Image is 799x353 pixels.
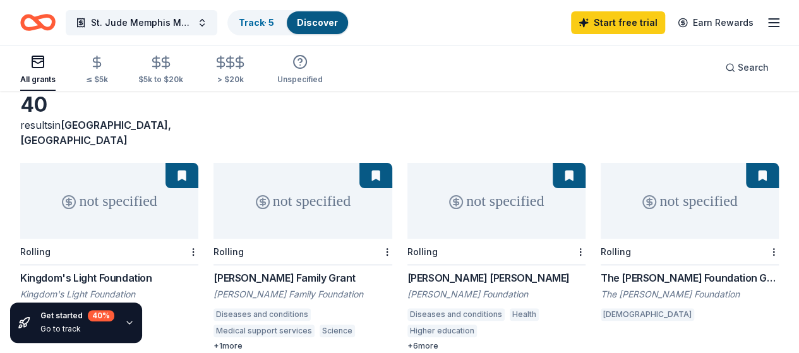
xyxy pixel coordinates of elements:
div: Go to track [40,324,114,334]
div: Rolling [213,246,244,257]
div: > $20k [213,75,247,85]
button: Unspecified [277,49,323,91]
div: 40 [20,92,198,117]
div: The [PERSON_NAME] Foundation Grant [601,270,779,285]
div: Medical support services [213,325,315,337]
div: [PERSON_NAME] Foundation [407,288,586,301]
a: Earn Rewards [670,11,761,34]
a: not specifiedRolling[PERSON_NAME] [PERSON_NAME][PERSON_NAME] FoundationDiseases and conditionsHea... [407,163,586,351]
div: Diseases and conditions [213,308,311,321]
div: 40 % [88,310,114,321]
div: Rolling [407,246,438,257]
div: [DEMOGRAPHIC_DATA] [601,308,694,321]
button: $5k to $20k [138,50,183,91]
a: Track· 5 [239,17,274,28]
span: in [20,119,171,147]
div: + 6 more [407,341,586,351]
span: [GEOGRAPHIC_DATA], [GEOGRAPHIC_DATA] [20,119,171,147]
div: [PERSON_NAME] Family Grant [213,270,392,285]
div: not specified [407,163,586,239]
span: St. Jude Memphis Marathon [91,15,192,30]
div: Kingdom's Light Foundation [20,288,198,301]
button: Search [715,55,779,80]
button: > $20k [213,50,247,91]
div: Science [320,325,355,337]
div: Diseases and conditions [407,308,505,321]
div: All grants [20,75,56,85]
div: The [PERSON_NAME] Foundation [601,288,779,301]
a: Discover [297,17,338,28]
div: + 1 more [213,341,392,351]
a: not specifiedRollingThe [PERSON_NAME] Foundation GrantThe [PERSON_NAME] Foundation[DEMOGRAPHIC_DATA] [601,163,779,325]
span: Search [738,60,769,75]
div: results [20,117,198,148]
button: Track· 5Discover [227,10,349,35]
div: ≤ $5k [86,75,108,85]
div: [PERSON_NAME] [PERSON_NAME] [407,270,586,285]
a: Home [20,8,56,37]
div: not specified [213,163,392,239]
div: Higher education [407,325,477,337]
div: Unspecified [277,75,323,85]
div: $5k to $20k [138,75,183,85]
a: not specifiedRolling[PERSON_NAME] Family Grant[PERSON_NAME] Family FoundationDiseases and conditi... [213,163,392,351]
div: not specified [20,163,198,239]
a: Start free trial [571,11,665,34]
div: Rolling [20,246,51,257]
a: not specifiedRollingKingdom's Light FoundationKingdom's Light Foundation[DEMOGRAPHIC_DATA] [20,163,198,325]
button: All grants [20,49,56,91]
div: Rolling [601,246,631,257]
div: Get started [40,310,114,321]
div: Health [510,308,539,321]
button: St. Jude Memphis Marathon [66,10,217,35]
div: not specified [601,163,779,239]
div: Kingdom's Light Foundation [20,270,198,285]
button: ≤ $5k [86,50,108,91]
div: [PERSON_NAME] Family Foundation [213,288,392,301]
